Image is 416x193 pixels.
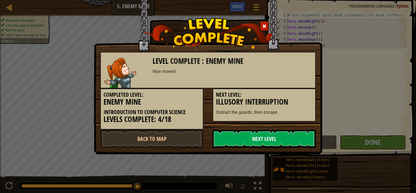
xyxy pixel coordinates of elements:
h3: Levels Complete: 4/18 [104,115,200,123]
h5: Next Level: [216,92,312,98]
div: Nice moves! [153,68,312,74]
p: Distract the guards, then escape. [216,109,312,115]
h5: Completed Level: [104,92,200,98]
h3: Level Complete : Enemy Mine [153,57,312,65]
h3: Illusory Interruption [216,98,312,106]
img: level_complete.png [143,18,273,49]
a: Back to Map [100,130,203,148]
a: Next Level [213,130,316,148]
img: captain.png [104,58,136,88]
h5: Introduction to Computer Science [104,109,200,115]
h3: Enemy Mine [104,98,200,106]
